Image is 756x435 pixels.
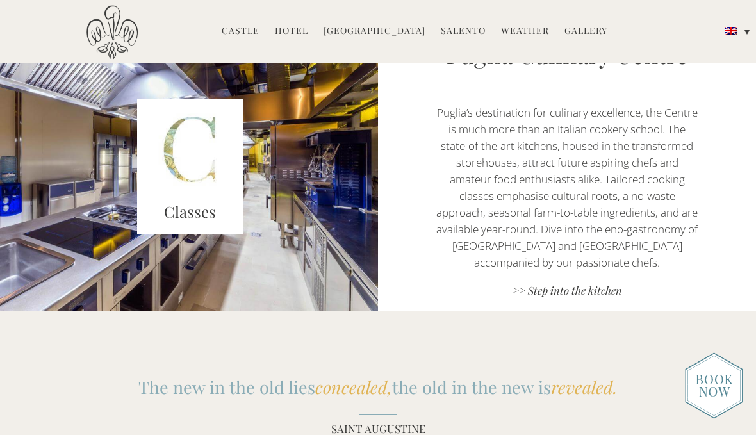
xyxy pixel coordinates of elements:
[725,27,737,35] img: English
[86,5,138,60] img: Castello di Ugento
[324,24,425,39] a: [GEOGRAPHIC_DATA]
[137,99,243,234] img: castle-block_1.jpg
[315,375,392,398] em: concealed,
[685,352,743,419] img: new-booknow.png
[435,104,700,271] p: Puglia’s destination for culinary excellence, the Centre is much more than an Italian cookery sch...
[441,24,486,39] a: Salento
[137,201,243,224] h3: Classes
[564,24,607,39] a: Gallery
[64,377,692,397] p: The new in the old lies the old in the new is
[222,24,259,39] a: Castle
[501,24,549,39] a: Weather
[551,375,618,398] em: revealed.
[435,283,700,300] a: >> Step into the kitchen
[275,24,308,39] a: Hotel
